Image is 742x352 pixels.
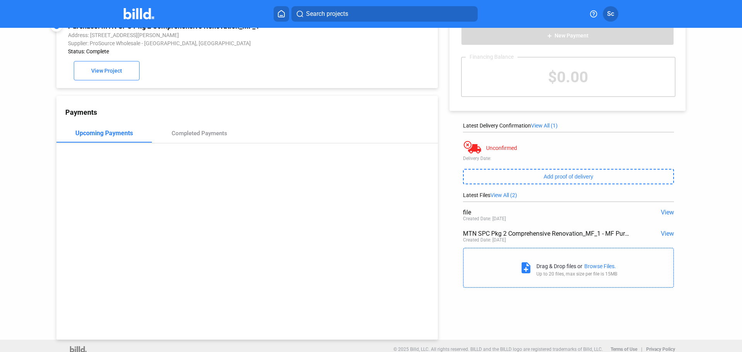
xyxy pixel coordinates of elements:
span: New Payment [555,33,589,39]
p: | [641,347,642,352]
div: Created Date: [DATE] [463,216,506,221]
span: View [661,230,674,237]
button: New Payment [461,26,674,45]
b: Terms of Use [611,347,637,352]
p: © 2025 Billd, LLC. All rights reserved. BILLD and the BILLD logo are registered trademarks of Bil... [393,347,603,352]
div: $0.00 [462,58,675,96]
div: Status: Complete [68,48,354,54]
button: Sc [603,6,618,22]
span: View All (1) [531,122,558,129]
div: Unconfirmed [486,145,517,151]
button: Search projects [291,6,478,22]
div: Browse Files. [584,263,616,269]
div: file [463,209,632,216]
span: View [661,209,674,216]
div: Financing Balance [466,54,517,60]
span: View Project [91,68,122,74]
span: Search projects [306,9,348,19]
div: Drag & Drop files or [536,263,582,269]
img: Billd Company Logo [124,8,154,19]
div: Latest Files [463,192,674,198]
mat-icon: add [546,33,553,39]
div: Up to 20 files, max size per file is 15MB [536,271,617,277]
div: Latest Delivery Confirmation [463,122,674,129]
div: Supplier: ProSource Wholesale - [GEOGRAPHIC_DATA], [GEOGRAPHIC_DATA] [68,40,354,46]
div: Address: [STREET_ADDRESS][PERSON_NAME] [68,32,354,38]
mat-icon: note_add [519,261,533,274]
span: View All (2) [490,192,517,198]
span: Sc [607,9,614,19]
div: MTN SPC Pkg 2 Comprehensive Renovation_MF_1 - MF Purchase Statement.pdf [463,230,632,237]
b: Privacy Policy [646,347,675,352]
button: Add proof of delivery [463,169,674,184]
div: Delivery Date: [463,156,674,161]
div: Upcoming Payments [75,129,133,137]
span: Add proof of delivery [544,173,593,180]
div: Payments [65,108,438,116]
button: View Project [74,61,140,80]
div: Created Date: [DATE] [463,237,506,243]
div: Completed Payments [172,130,227,137]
